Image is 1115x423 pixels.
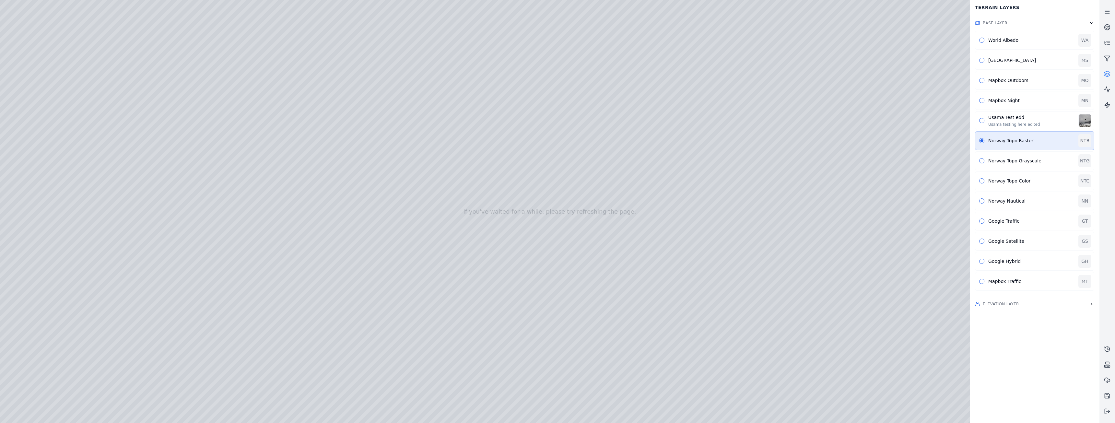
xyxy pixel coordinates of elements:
div: MN [1078,94,1091,107]
span: Elevation Layer [983,301,1019,307]
div: Usama Test edd [988,114,1074,121]
div: MO [1078,74,1091,87]
div: Google Satellite [988,238,1074,244]
div: Mapbox Outdoors [988,77,1074,84]
div: NTR [1078,134,1091,147]
div: NN [1078,194,1091,207]
div: Google Hybrid [988,258,1074,264]
div: [GEOGRAPHIC_DATA] [988,57,1074,64]
div: GT [1078,215,1091,228]
div: Terrain Layers [971,1,1098,14]
div: Norway Nautical [988,198,1074,204]
div: WA [1078,34,1091,47]
div: MT [1078,275,1091,288]
div: NTC [1078,174,1091,187]
div: Mapbox Night [988,97,1074,104]
div: NTG [1078,154,1091,167]
div: Norway Topo Color [988,178,1074,184]
div: MS [1078,54,1091,67]
div: Usama testing here edited [988,122,1074,127]
div: GH [1078,255,1091,268]
div: GS [1078,235,1091,248]
div: World Albedo [988,37,1074,43]
button: Elevation Layer [970,296,1099,312]
button: Base Layer [970,15,1099,31]
div: Google Traffic [988,218,1074,224]
div: Norway Topo Raster [988,137,1074,144]
span: Base Layer [983,20,1007,26]
img: Usama Test edd [1079,114,1091,127]
div: Mapbox Traffic [988,278,1074,285]
div: Norway Topo Grayscale [988,158,1074,164]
